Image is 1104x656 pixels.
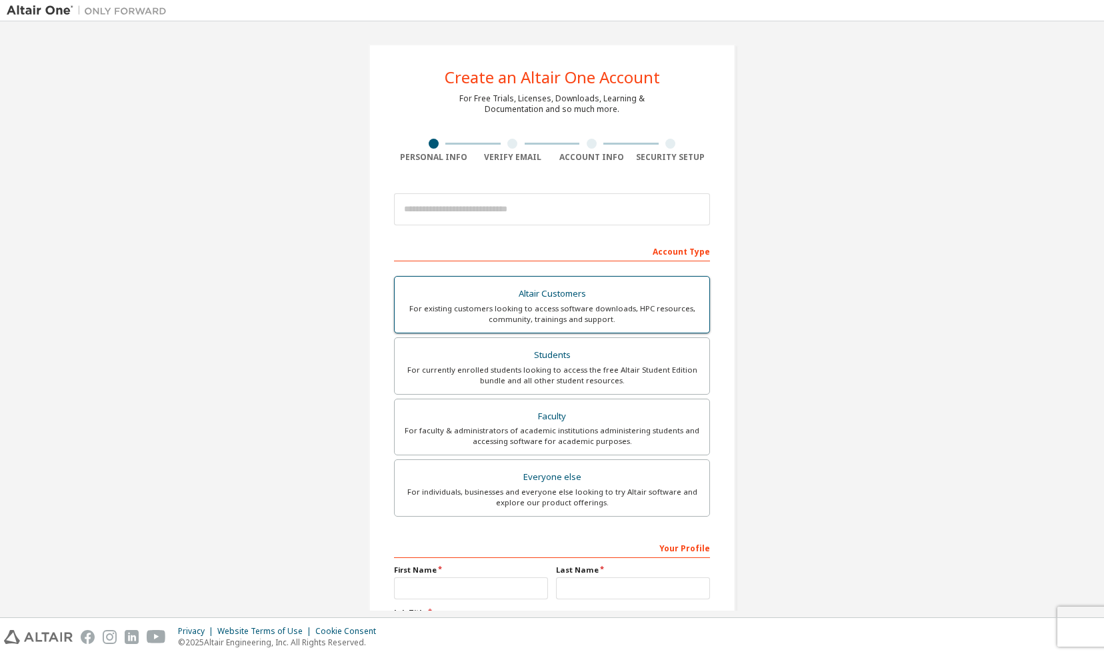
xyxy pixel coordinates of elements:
[631,152,711,163] div: Security Setup
[403,407,701,426] div: Faculty
[403,468,701,487] div: Everyone else
[473,152,553,163] div: Verify Email
[403,487,701,508] div: For individuals, businesses and everyone else looking to try Altair software and explore our prod...
[81,630,95,644] img: facebook.svg
[403,303,701,325] div: For existing customers looking to access software downloads, HPC resources, community, trainings ...
[125,630,139,644] img: linkedin.svg
[178,626,217,637] div: Privacy
[315,626,384,637] div: Cookie Consent
[178,637,384,648] p: © 2025 Altair Engineering, Inc. All Rights Reserved.
[459,93,645,115] div: For Free Trials, Licenses, Downloads, Learning & Documentation and so much more.
[556,565,710,575] label: Last Name
[403,285,701,303] div: Altair Customers
[403,425,701,447] div: For faculty & administrators of academic institutions administering students and accessing softwa...
[147,630,166,644] img: youtube.svg
[394,537,710,558] div: Your Profile
[103,630,117,644] img: instagram.svg
[403,365,701,386] div: For currently enrolled students looking to access the free Altair Student Edition bundle and all ...
[394,565,548,575] label: First Name
[394,607,710,618] label: Job Title
[445,69,660,85] div: Create an Altair One Account
[394,240,710,261] div: Account Type
[394,152,473,163] div: Personal Info
[217,626,315,637] div: Website Terms of Use
[552,152,631,163] div: Account Info
[4,630,73,644] img: altair_logo.svg
[7,4,173,17] img: Altair One
[403,346,701,365] div: Students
